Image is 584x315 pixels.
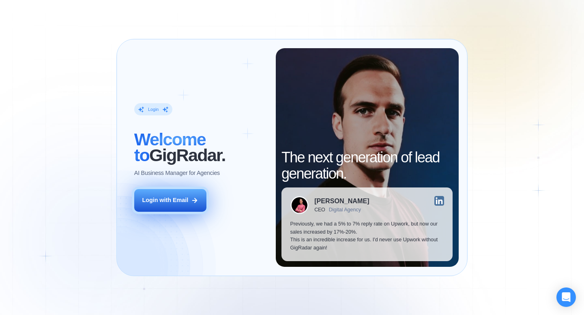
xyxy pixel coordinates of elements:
[314,207,325,213] div: CEO
[290,220,444,252] p: Previously, we had a 5% to 7% reply rate on Upwork, but now our sales increased by 17%-20%. This ...
[134,169,220,177] p: AI Business Manager for Agencies
[329,207,361,213] div: Digital Agency
[134,189,206,212] button: Login with Email
[314,198,369,204] div: [PERSON_NAME]
[134,130,206,165] span: Welcome to
[134,132,267,164] h2: ‍ GigRadar.
[148,106,159,112] div: Login
[281,149,453,181] h2: The next generation of lead generation.
[556,287,576,307] div: Open Intercom Messenger
[142,196,188,204] div: Login with Email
